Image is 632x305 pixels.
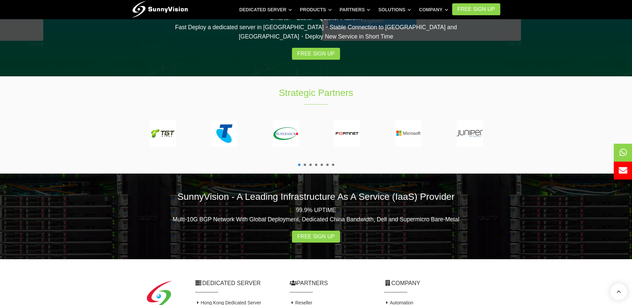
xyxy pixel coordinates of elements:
a: Company [419,4,448,16]
a: Dedicated Server [239,4,292,16]
p: 99.9% UPTIME Multi-10G BGP Network With Global Deployment, Dedicated China Bandwidth, Dell and Su... [132,205,500,224]
a: Solutions [378,4,411,16]
h2: Partners [290,279,374,287]
a: Free Sign Up [292,48,340,60]
img: tgs-150.png [150,120,176,147]
a: Free Sign Up [292,231,340,243]
h2: Dedicated Server [195,279,280,287]
a: FREE Sign Up [452,3,500,15]
img: supermicro-150.png [272,120,299,147]
img: juniper-150.png [456,120,483,147]
h2: SunnyVision - A Leading Infrastructure As A Service (IaaS) Provider [132,190,500,203]
img: fortinet-150.png [334,120,360,147]
a: Partners [340,4,371,16]
img: telstra-150.png [211,120,238,147]
img: microsoft-150.png [395,120,422,147]
p: Smarter・Easier・Quicker Platform Fast Deploy a dedicated server in [GEOGRAPHIC_DATA]・Stable Connec... [132,13,500,41]
h2: Company [384,279,500,287]
a: Products [300,4,332,16]
h1: Strategic Partners [206,86,427,99]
